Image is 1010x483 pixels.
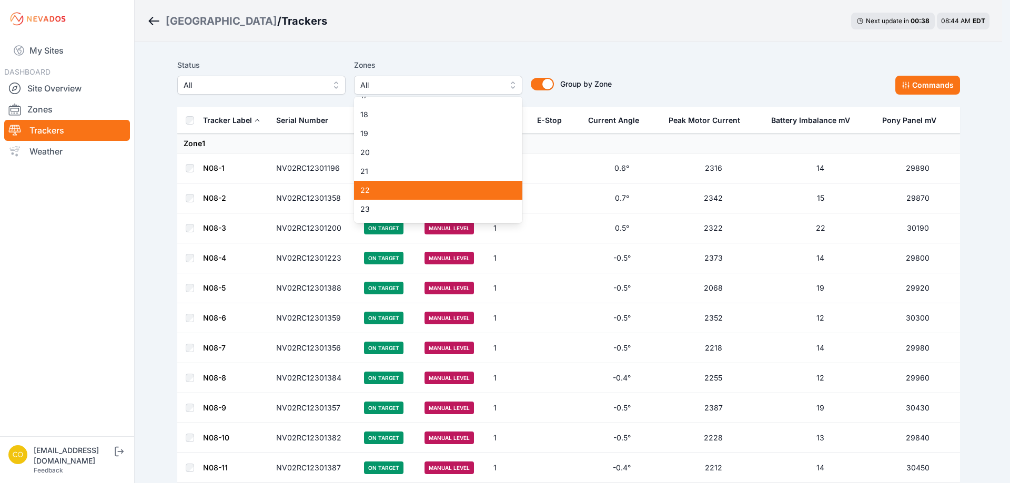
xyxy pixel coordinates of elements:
div: All [354,97,522,223]
span: 23 [360,204,503,214]
span: 21 [360,166,503,177]
span: 20 [360,147,503,158]
span: 22 [360,185,503,196]
button: All [354,76,522,95]
span: All [360,79,501,91]
span: 18 [360,109,503,120]
span: 19 [360,128,503,139]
